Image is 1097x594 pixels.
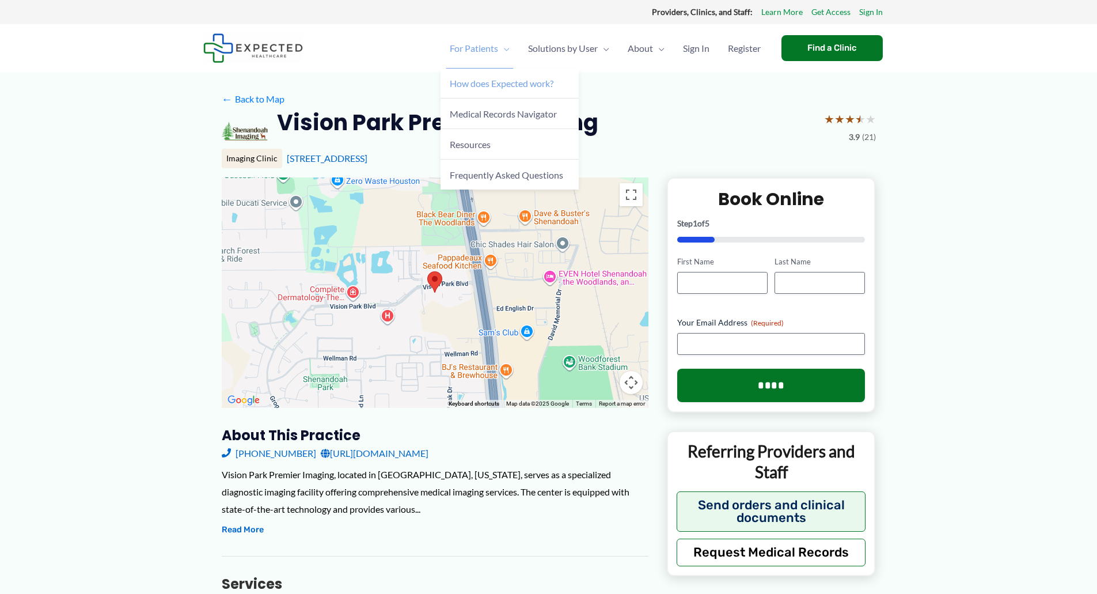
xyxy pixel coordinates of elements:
[222,426,648,444] h3: About this practice
[576,400,592,407] a: Terms (opens in new tab)
[677,317,866,328] label: Your Email Address
[775,256,865,267] label: Last Name
[862,130,876,145] span: (21)
[751,319,784,327] span: (Required)
[225,393,263,408] a: Open this area in Google Maps (opens a new window)
[528,28,598,69] span: Solutions by User
[824,108,834,130] span: ★
[599,400,645,407] a: Report a map error
[677,441,866,483] p: Referring Providers and Staff
[450,169,563,180] span: Frequently Asked Questions
[845,108,855,130] span: ★
[441,69,579,99] a: How does Expected work?
[441,28,519,69] a: For PatientsMenu Toggle
[321,445,428,462] a: [URL][DOMAIN_NAME]
[866,108,876,130] span: ★
[677,491,866,532] button: Send orders and clinical documents
[834,108,845,130] span: ★
[598,28,609,69] span: Menu Toggle
[222,523,264,537] button: Read More
[761,5,803,20] a: Learn More
[674,28,719,69] a: Sign In
[620,371,643,394] button: Map camera controls
[519,28,618,69] a: Solutions by UserMenu Toggle
[652,7,753,17] strong: Providers, Clinics, and Staff:
[677,220,866,228] p: Step of
[719,28,770,69] a: Register
[781,35,883,61] a: Find a Clinic
[628,28,653,69] span: About
[728,28,761,69] span: Register
[287,153,367,164] a: [STREET_ADDRESS]
[222,445,316,462] a: [PHONE_NUMBER]
[450,139,491,150] span: Resources
[222,466,648,517] div: Vision Park Premier Imaging, located in [GEOGRAPHIC_DATA], [US_STATE], serves as a specialized di...
[225,393,263,408] img: Google
[441,129,579,160] a: Resources
[705,218,709,228] span: 5
[849,130,860,145] span: 3.9
[498,28,510,69] span: Menu Toggle
[222,149,282,168] div: Imaging Clinic
[222,93,233,104] span: ←
[677,188,866,210] h2: Book Online
[450,108,557,119] span: Medical Records Navigator
[203,33,303,63] img: Expected Healthcare Logo - side, dark font, small
[618,28,674,69] a: AboutMenu Toggle
[222,575,648,593] h3: Services
[677,256,768,267] label: First Name
[277,108,598,137] h2: Vision Park Premier Imaging
[450,78,553,89] span: How does Expected work?
[441,160,579,190] a: Frequently Asked Questions
[449,400,499,408] button: Keyboard shortcuts
[683,28,709,69] span: Sign In
[859,5,883,20] a: Sign In
[620,183,643,206] button: Toggle fullscreen view
[222,90,284,108] a: ←Back to Map
[450,28,498,69] span: For Patients
[441,99,579,129] a: Medical Records Navigator
[441,28,770,69] nav: Primary Site Navigation
[677,539,866,566] button: Request Medical Records
[855,108,866,130] span: ★
[693,218,697,228] span: 1
[811,5,851,20] a: Get Access
[506,400,569,407] span: Map data ©2025 Google
[653,28,665,69] span: Menu Toggle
